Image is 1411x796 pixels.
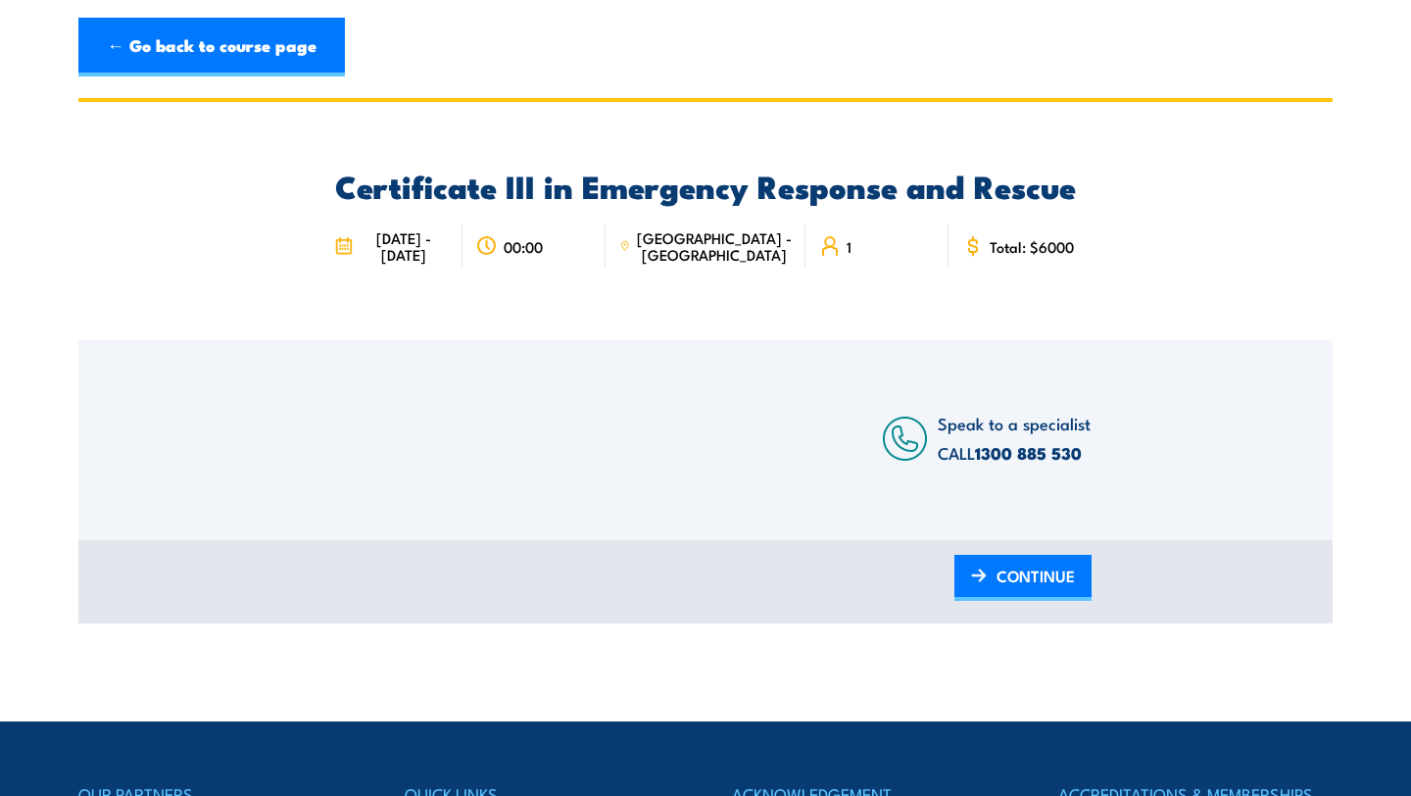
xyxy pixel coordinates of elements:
[78,18,345,76] a: ← Go back to course page
[847,238,851,255] span: 1
[938,411,1091,465] span: Speak to a specialist CALL
[997,550,1075,602] span: CONTINUE
[359,229,450,263] span: [DATE] - [DATE]
[636,229,792,263] span: [GEOGRAPHIC_DATA] - [GEOGRAPHIC_DATA]
[990,238,1074,255] span: Total: $6000
[954,555,1092,601] a: CONTINUE
[975,440,1082,466] a: 1300 885 530
[320,172,1092,199] h2: Certificate III in Emergency Response and Rescue
[504,238,543,255] span: 00:00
